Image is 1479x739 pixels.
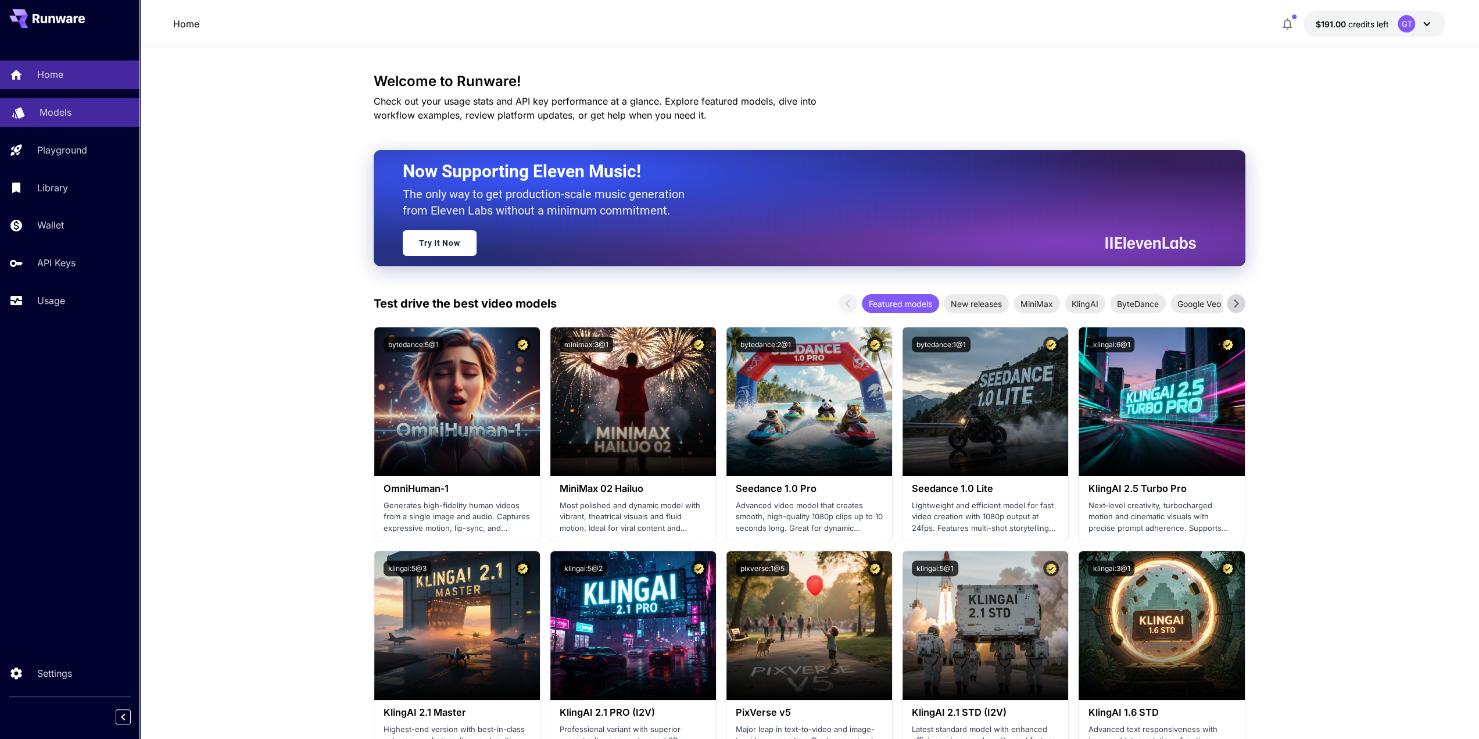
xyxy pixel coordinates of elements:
[1170,294,1228,313] div: Google Veo
[1088,561,1134,576] button: klingai:3@1
[37,666,72,680] p: Settings
[1220,561,1236,576] button: Certified Model – Vetted for best performance and includes a commercial license.
[1348,19,1388,29] span: credits left
[173,17,199,31] nav: breadcrumb
[403,186,693,219] p: The only way to get production-scale music generation from Eleven Labs without a minimum commitment.
[374,295,557,312] p: Test drive the best video models
[515,561,531,576] button: Certified Model – Vetted for best performance and includes a commercial license.
[374,95,817,121] span: Check out your usage stats and API key performance at a glance. Explore featured models, dive int...
[1079,551,1244,700] img: alt
[1014,294,1060,313] div: MiniMax
[912,561,958,576] button: klingai:5@1
[560,337,613,352] button: minimax:3@1
[1014,298,1060,310] span: MiniMax
[912,707,1059,718] h3: KlingAI 2.1 STD (I2V)
[903,551,1068,700] img: alt
[736,337,796,352] button: bytedance:2@1
[560,707,707,718] h3: KlingAI 2.1 PRO (I2V)
[736,500,883,534] p: Advanced video model that creates smooth, high-quality 1080p clips up to 10 seconds long. Great f...
[944,294,1009,313] div: New releases
[560,483,707,494] h3: MiniMax 02 Hailuo
[37,67,63,81] p: Home
[867,337,883,352] button: Certified Model – Vetted for best performance and includes a commercial license.
[37,143,87,157] p: Playground
[1315,19,1348,29] span: $191.00
[736,483,883,494] h3: Seedance 1.0 Pro
[862,294,939,313] div: Featured models
[173,17,199,31] a: Home
[1303,10,1445,37] button: $190.99568GT
[1170,298,1228,310] span: Google Veo
[726,327,892,476] img: alt
[1088,337,1134,352] button: klingai:6@1
[903,327,1068,476] img: alt
[403,230,477,256] a: Try It Now
[37,218,64,232] p: Wallet
[944,298,1009,310] span: New releases
[40,105,71,119] p: Models
[1398,15,1415,33] div: GT
[384,500,531,534] p: Generates high-fidelity human videos from a single image and audio. Captures expressive motion, l...
[37,294,65,308] p: Usage
[515,337,531,352] button: Certified Model – Vetted for best performance and includes a commercial license.
[912,500,1059,534] p: Lightweight and efficient model for fast video creation with 1080p output at 24fps. Features mult...
[1079,327,1244,476] img: alt
[691,561,707,576] button: Certified Model – Vetted for best performance and includes a commercial license.
[384,707,531,718] h3: KlingAI 2.1 Master
[867,561,883,576] button: Certified Model – Vetted for best performance and includes a commercial license.
[1043,561,1059,576] button: Certified Model – Vetted for best performance and includes a commercial license.
[124,706,139,727] div: Collapse sidebar
[862,298,939,310] span: Featured models
[560,561,607,576] button: klingai:5@2
[1088,707,1235,718] h3: KlingAI 1.6 STD
[1088,483,1235,494] h3: KlingAI 2.5 Turbo Pro
[691,337,707,352] button: Certified Model – Vetted for best performance and includes a commercial license.
[1110,298,1166,310] span: ByteDance
[116,709,131,724] button: Collapse sidebar
[1088,500,1235,534] p: Next‑level creativity, turbocharged motion and cinematic visuals with precise prompt adherence. S...
[736,707,883,718] h3: PixVerse v5
[726,551,892,700] img: alt
[403,160,1187,183] h2: Now Supporting Eleven Music!
[912,483,1059,494] h3: Seedance 1.0 Lite
[37,256,76,270] p: API Keys
[1065,294,1105,313] div: KlingAI
[912,337,971,352] button: bytedance:1@1
[374,327,540,476] img: alt
[374,551,540,700] img: alt
[384,561,431,576] button: klingai:5@3
[550,327,716,476] img: alt
[37,181,68,195] p: Library
[384,483,531,494] h3: OmniHuman‑1
[1315,18,1388,30] div: $190.99568
[384,337,443,352] button: bytedance:5@1
[1065,298,1105,310] span: KlingAI
[374,73,1245,90] h3: Welcome to Runware!
[1220,337,1236,352] button: Certified Model – Vetted for best performance and includes a commercial license.
[1043,337,1059,352] button: Certified Model – Vetted for best performance and includes a commercial license.
[736,561,789,576] button: pixverse:1@5
[560,500,707,534] p: Most polished and dynamic model with vibrant, theatrical visuals and fluid motion. Ideal for vira...
[1110,294,1166,313] div: ByteDance
[550,551,716,700] img: alt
